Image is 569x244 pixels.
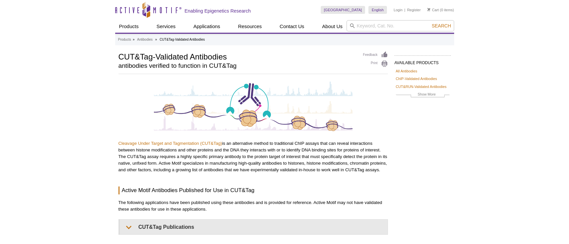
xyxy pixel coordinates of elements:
a: Services [153,20,180,33]
a: [GEOGRAPHIC_DATA] [321,6,365,14]
h1: CUT&Tag-Validated Antibodies [119,51,356,61]
li: » [155,38,157,41]
a: CUT&RUN-Validated Antibodies [396,84,447,90]
li: (0 items) [427,6,454,14]
a: Print [363,60,388,67]
h3: Active Motif Antibodies Published for Use in CUT&Tag [119,186,388,194]
a: Register [407,8,421,12]
a: Show More [396,91,450,99]
h2: Enabling Epigenetics Research [185,8,251,14]
img: CUT&Tag [154,81,353,132]
a: Cleavage Under Target and Tagmentation (CUT&Tag) [119,141,222,146]
a: Products [115,20,143,33]
li: | [404,6,405,14]
a: Feedback [363,51,388,59]
input: Keyword, Cat. No. [347,20,454,31]
a: About Us [318,20,347,33]
a: Products [118,37,131,43]
summary: CUT&Tag Publications [120,220,388,234]
a: ChIP-Validated Antibodies [396,76,437,82]
a: Antibodies [137,37,153,43]
a: Applications [189,20,224,33]
a: All Antibodies [396,68,417,74]
span: Search [432,23,451,28]
button: Search [430,23,453,29]
a: Login [394,8,403,12]
a: Contact Us [276,20,308,33]
a: Resources [234,20,266,33]
h2: antibodies verified to function in CUT&Tag [119,63,356,69]
li: » [133,38,135,41]
img: Your Cart [427,8,430,11]
li: CUT&Tag-Validated Antibodies [160,38,205,41]
p: The following applications have been published using these antibodies and is provided for referen... [119,199,388,213]
a: Cart [427,8,439,12]
h2: AVAILABLE PRODUCTS [395,55,451,67]
a: English [368,6,387,14]
p: is an alternative method to traditional ChIP assays that can reveal interactions between histone ... [119,140,388,173]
